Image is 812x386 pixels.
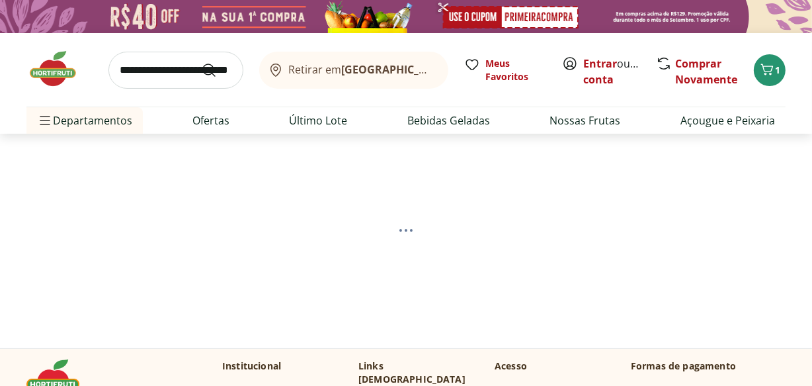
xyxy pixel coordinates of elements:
img: Hortifruti [26,49,93,89]
p: Acesso [495,360,527,373]
span: Meus Favoritos [485,57,546,83]
p: Links [DEMOGRAPHIC_DATA] [358,360,484,386]
a: Último Lote [289,113,347,128]
a: Meus Favoritos [464,57,546,83]
a: Comprar Novamente [675,56,737,87]
b: [GEOGRAPHIC_DATA]/[GEOGRAPHIC_DATA] [342,62,565,77]
button: Retirar em[GEOGRAPHIC_DATA]/[GEOGRAPHIC_DATA] [259,52,448,89]
span: ou [583,56,642,87]
a: Ofertas [192,113,229,128]
span: Retirar em [289,64,435,75]
input: search [108,52,243,89]
button: Carrinho [754,54,786,86]
button: Menu [37,105,53,136]
p: Institucional [222,360,281,373]
a: Nossas Frutas [549,113,620,128]
a: Açougue e Peixaria [680,113,775,128]
p: Formas de pagamento [631,360,786,373]
span: Departamentos [37,105,132,136]
span: 1 [775,64,780,76]
a: Criar conta [583,56,656,87]
button: Submit Search [201,62,233,78]
a: Entrar [583,56,617,71]
a: Bebidas Geladas [407,113,490,128]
